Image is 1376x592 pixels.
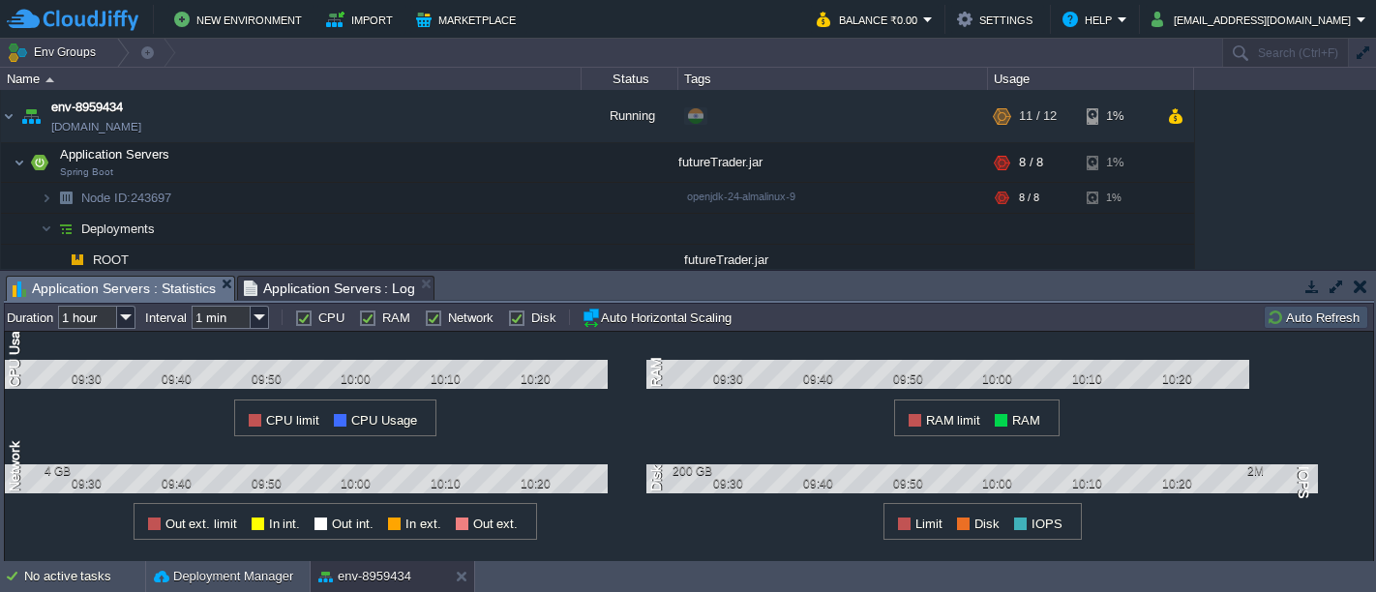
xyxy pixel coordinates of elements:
[974,517,1000,531] span: Disk
[473,517,519,531] span: Out ext.
[17,90,45,142] img: AMDAwAAAACH5BAEAAAAALAAAAAABAAEAAAICRAEAOw==
[1152,8,1357,31] button: [EMAIL_ADDRESS][DOMAIN_NAME]
[1019,183,1039,213] div: 8 / 8
[416,8,522,31] button: Marketplace
[318,567,411,586] button: env-8959434
[1063,372,1112,386] div: 10:10
[58,147,172,162] a: Application ServersSpring Boot
[7,8,138,32] img: CloudJiffy
[1063,477,1112,490] div: 10:10
[242,372,290,386] div: 09:50
[165,517,237,531] span: Out ext. limit
[2,68,581,90] div: Name
[678,245,988,275] div: futureTrader.jar
[145,311,187,325] label: Interval
[582,90,678,142] div: Running
[41,214,52,244] img: AMDAwAAAACH5BAEAAAAALAAAAAABAAEAAAICRAEAOw==
[989,68,1193,90] div: Usage
[152,477,200,490] div: 09:40
[793,372,842,386] div: 09:40
[1087,90,1150,142] div: 1%
[58,146,172,163] span: Application Servers
[1152,372,1201,386] div: 10:20
[244,277,416,300] span: Application Servers : Log
[382,311,410,325] label: RAM
[679,68,987,90] div: Tags
[531,311,556,325] label: Disk
[332,477,380,490] div: 10:00
[13,277,216,301] span: Application Servers : Statistics
[957,8,1038,31] button: Settings
[973,477,1022,490] div: 10:00
[91,252,132,268] a: ROOT
[26,143,53,182] img: AMDAwAAAACH5BAEAAAAALAAAAAABAAEAAAICRAEAOw==
[7,39,103,66] button: Env Groups
[883,372,932,386] div: 09:50
[332,372,380,386] div: 10:00
[60,166,113,178] span: Spring Boot
[1032,517,1062,531] span: IOPS
[1087,183,1150,213] div: 1%
[926,413,981,428] span: RAM limit
[1152,477,1201,490] div: 10:20
[63,477,111,490] div: 09:30
[511,372,559,386] div: 10:20
[678,143,988,182] div: futureTrader.jar
[52,214,79,244] img: AMDAwAAAACH5BAEAAAAALAAAAAABAAEAAAICRAEAOw==
[915,517,942,531] span: Limit
[51,117,141,136] a: [DOMAIN_NAME]
[5,439,28,493] div: Network
[24,561,145,592] div: No active tasks
[583,68,677,90] div: Status
[883,477,932,490] div: 09:50
[318,311,344,325] label: CPU
[7,311,53,325] label: Duration
[582,308,737,327] button: Auto Horizontal Scaling
[817,8,923,31] button: Balance ₹0.00
[422,477,470,490] div: 10:10
[1290,464,1313,500] div: IOPS
[1,90,16,142] img: AMDAwAAAACH5BAEAAAAALAAAAAABAAEAAAICRAEAOw==
[81,191,131,205] span: Node ID:
[1087,143,1150,182] div: 1%
[79,190,174,206] span: 243697
[63,372,111,386] div: 09:30
[332,517,374,531] span: Out int.
[704,372,753,386] div: 09:30
[41,183,52,213] img: AMDAwAAAACH5BAEAAAAALAAAAAABAAEAAAICRAEAOw==
[646,355,670,389] div: RAM
[704,477,753,490] div: 09:30
[646,463,670,493] div: Disk
[1019,90,1057,142] div: 11 / 12
[64,245,91,275] img: AMDAwAAAACH5BAEAAAAALAAAAAABAAEAAAICRAEAOw==
[326,8,399,31] button: Import
[1062,8,1118,31] button: Help
[1012,413,1040,428] span: RAM
[793,477,842,490] div: 09:40
[448,311,494,325] label: Network
[51,98,123,117] a: env-8959434
[973,372,1022,386] div: 10:00
[174,8,308,31] button: New Environment
[45,77,54,82] img: AMDAwAAAACH5BAEAAAAALAAAAAABAAEAAAICRAEAOw==
[405,517,441,531] span: In ext.
[351,413,417,428] span: CPU Usage
[52,245,64,275] img: AMDAwAAAACH5BAEAAAAALAAAAAABAAEAAAICRAEAOw==
[5,313,28,389] div: CPU Usage
[266,413,319,428] span: CPU limit
[649,464,712,478] div: 200 GB
[269,517,301,531] span: In int.
[1267,309,1365,326] button: Auto Refresh
[1019,143,1043,182] div: 8 / 8
[1247,464,1310,478] div: 2M
[511,477,559,490] div: 10:20
[687,191,795,202] span: openjdk-24-almalinux-9
[422,372,470,386] div: 10:10
[8,464,71,478] div: 4 GB
[242,477,290,490] div: 09:50
[152,372,200,386] div: 09:40
[154,567,293,586] button: Deployment Manager
[52,183,79,213] img: AMDAwAAAACH5BAEAAAAALAAAAAABAAEAAAICRAEAOw==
